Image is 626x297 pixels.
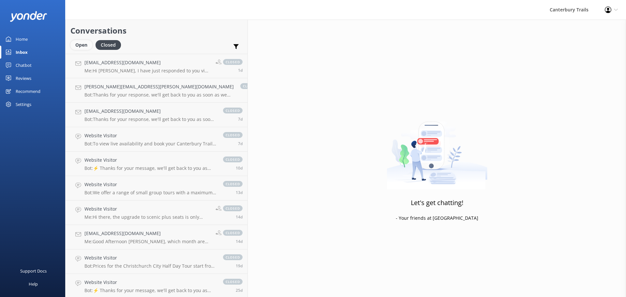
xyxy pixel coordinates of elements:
[223,230,243,236] span: closed
[66,200,247,225] a: Website VisitorMe:Hi there, the upgrade to scenic plus seats is only possible when the tour has b...
[238,116,243,122] span: Sep 18 2025 02:59am (UTC +12:00) Pacific/Auckland
[84,165,216,171] p: Bot: ⚡ Thanks for your message, we'll get back to you as soon as we can. You're also welcome to k...
[223,156,243,162] span: closed
[66,78,247,103] a: [PERSON_NAME][EMAIL_ADDRESS][PERSON_NAME][DOMAIN_NAME]Bot:Thanks for your response, we'll get bac...
[16,59,32,72] div: Chatbot
[66,152,247,176] a: Website VisitorBot:⚡ Thanks for your message, we'll get back to you as soon as we can. You're als...
[411,198,463,208] h3: Let's get chatting!
[70,24,243,37] h2: Conversations
[84,263,216,269] p: Bot: Prices for the Christchurch City Half Day Tour start from NZD $455 for adults and $227.50 fo...
[84,214,211,220] p: Me: Hi there, the upgrade to scenic plus seats is only possible when the tour has been booked pri...
[96,41,124,48] a: Closed
[16,46,28,59] div: Inbox
[66,103,247,127] a: [EMAIL_ADDRESS][DOMAIN_NAME]Bot:Thanks for your response, we'll get back to you as soon as we can...
[240,83,260,89] span: closed
[236,239,243,244] span: Sep 10 2025 02:53pm (UTC +12:00) Pacific/Auckland
[16,72,31,85] div: Reviews
[16,85,40,98] div: Recommend
[84,279,216,286] h4: Website Visitor
[10,11,47,22] img: yonder-white-logo.png
[236,263,243,269] span: Sep 05 2025 10:31pm (UTC +12:00) Pacific/Auckland
[236,190,243,195] span: Sep 12 2025 02:24am (UTC +12:00) Pacific/Auckland
[84,239,211,245] p: Me: Good Afternoon [PERSON_NAME], which month are you referring to when you mention the 6th and 1...
[84,108,216,115] h4: [EMAIL_ADDRESS][DOMAIN_NAME]
[84,230,211,237] h4: [EMAIL_ADDRESS][DOMAIN_NAME]
[66,127,247,152] a: Website VisitorBot:To view live availability and book your Canterbury Trails adventure, please vi...
[84,141,216,147] p: Bot: To view live availability and book your Canterbury Trails adventure, please visit [URL][DOMA...
[387,108,487,189] img: artwork of a man stealing a conversation from at giant smartphone
[66,249,247,274] a: Website VisitorBot:Prices for the Christchurch City Half Day Tour start from NZD $455 for adults ...
[236,288,243,293] span: Aug 31 2025 01:58am (UTC +12:00) Pacific/Auckland
[223,205,243,211] span: closed
[84,156,216,164] h4: Website Visitor
[84,181,216,188] h4: Website Visitor
[66,176,247,200] a: Website VisitorBot:We offer a range of small group tours with a maximum of 8 guests, highlighting...
[66,54,247,78] a: [EMAIL_ADDRESS][DOMAIN_NAME]Me:Hi [PERSON_NAME], I have just responded to you via email. The emai...
[238,67,243,73] span: Sep 24 2025 10:50am (UTC +12:00) Pacific/Auckland
[20,264,47,277] div: Support Docs
[16,98,31,111] div: Settings
[70,40,92,50] div: Open
[223,108,243,113] span: closed
[84,132,216,139] h4: Website Visitor
[84,190,216,196] p: Bot: We offer a range of small group tours with a maximum of 8 guests, highlighting the best of t...
[96,40,121,50] div: Closed
[84,68,211,74] p: Me: Hi [PERSON_NAME], I have just responded to you via email. The email address is [EMAIL_ADDRESS...
[396,215,478,222] p: - Your friends at [GEOGRAPHIC_DATA]
[66,225,247,249] a: [EMAIL_ADDRESS][DOMAIN_NAME]Me:Good Afternoon [PERSON_NAME], which month are you referring to whe...
[84,116,216,122] p: Bot: Thanks for your response, we'll get back to you as soon as we can during opening hours.
[223,132,243,138] span: closed
[236,214,243,220] span: Sep 10 2025 02:55pm (UTC +12:00) Pacific/Auckland
[238,141,243,146] span: Sep 17 2025 11:50am (UTC +12:00) Pacific/Auckland
[223,279,243,285] span: closed
[84,254,216,261] h4: Website Visitor
[223,254,243,260] span: closed
[70,41,96,48] a: Open
[84,288,216,293] p: Bot: ⚡ Thanks for your message, we'll get back to you as soon as we can. You're also welcome to k...
[29,277,38,290] div: Help
[84,83,234,90] h4: [PERSON_NAME][EMAIL_ADDRESS][PERSON_NAME][DOMAIN_NAME]
[223,181,243,187] span: closed
[84,59,211,66] h4: [EMAIL_ADDRESS][DOMAIN_NAME]
[84,205,211,213] h4: Website Visitor
[223,59,243,65] span: closed
[84,92,234,98] p: Bot: Thanks for your response, we'll get back to you as soon as we can during opening hours.
[16,33,28,46] div: Home
[236,165,243,171] span: Sep 15 2025 03:29am (UTC +12:00) Pacific/Auckland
